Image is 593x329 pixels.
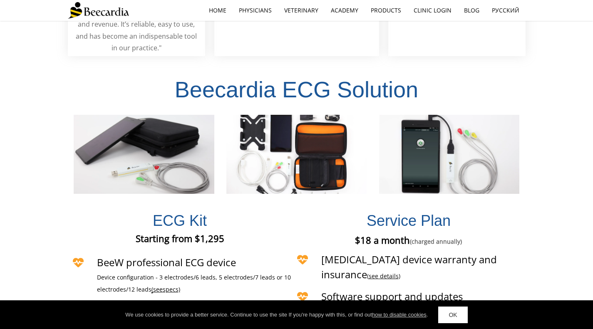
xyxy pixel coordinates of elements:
[321,289,463,303] span: Software support and updates
[438,307,467,323] a: OK
[407,1,458,20] a: Clinic Login
[68,2,129,19] img: Beecardia
[369,272,399,280] a: see details
[321,252,497,281] span: [MEDICAL_DATA] device warranty and insurance
[153,286,180,293] a: seespecs)
[278,1,325,20] a: Veterinary
[367,272,400,280] span: ( )
[151,285,153,293] span: (
[175,77,418,102] span: Beecardia ECG Solution
[125,311,428,319] div: We use cookies to provide a better service. Continue to use the site If you're happy with this, o...
[372,312,427,318] a: how to disable cookies
[153,285,163,293] span: see
[97,273,291,293] span: Device configuration - 3 electrodes/6 leads, 5 electrodes/7 leads or 10 electrodes/12 leads
[486,1,526,20] a: Русский
[233,1,278,20] a: Physicians
[163,285,180,293] span: specs)
[325,1,365,20] a: Academy
[153,212,207,229] span: ECG Kit
[203,1,233,20] a: home
[136,232,224,245] span: Starting from $1,295
[355,234,462,246] span: $18 a month
[365,1,407,20] a: Products
[410,237,462,245] span: (charged annually)
[367,212,451,229] span: Service Plan
[458,1,486,20] a: Blog
[97,255,236,269] span: BeeW professional ECG device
